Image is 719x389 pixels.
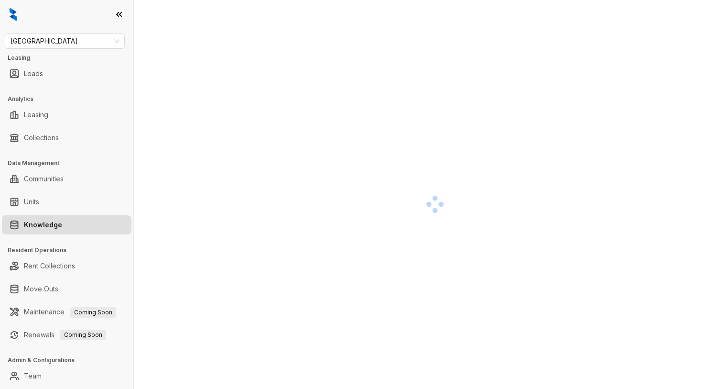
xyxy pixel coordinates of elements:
li: Communities [2,169,131,189]
a: Team [24,367,42,386]
a: Leads [24,64,43,83]
span: Fairfield [11,34,119,48]
a: Units [24,192,39,211]
li: Leads [2,64,131,83]
h3: Resident Operations [8,246,133,255]
a: Communities [24,169,64,189]
li: Maintenance [2,302,131,322]
a: Leasing [24,105,48,124]
li: Team [2,367,131,386]
a: Collections [24,128,59,147]
a: Move Outs [24,279,58,299]
li: Move Outs [2,279,131,299]
h3: Admin & Configurations [8,356,133,365]
li: Leasing [2,105,131,124]
a: Rent Collections [24,256,75,276]
a: Knowledge [24,215,62,234]
h3: Leasing [8,54,133,62]
span: Coming Soon [60,330,106,340]
li: Collections [2,128,131,147]
li: Knowledge [2,215,131,234]
li: Rent Collections [2,256,131,276]
li: Renewals [2,325,131,345]
h3: Data Management [8,159,133,167]
span: Coming Soon [70,307,116,318]
h3: Analytics [8,95,133,103]
li: Units [2,192,131,211]
a: RenewalsComing Soon [24,325,106,345]
img: logo [10,8,17,21]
